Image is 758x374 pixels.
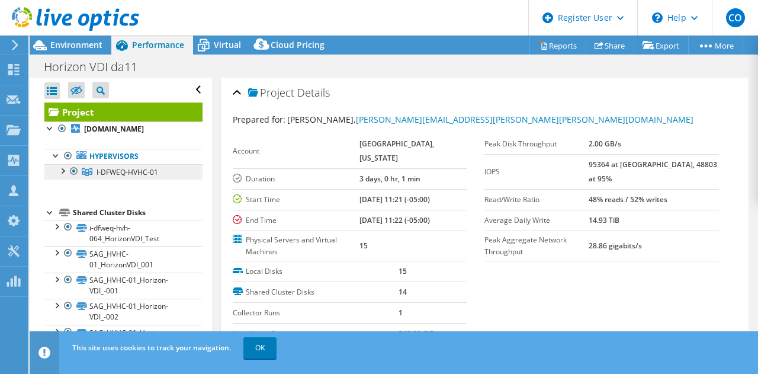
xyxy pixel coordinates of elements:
[132,39,184,50] span: Performance
[484,194,589,206] label: Read/Write Ratio
[652,12,663,23] svg: \n
[38,60,156,73] h1: Horizon VDI da11
[44,246,203,272] a: SAG_HVHC-01_HorizonVDI_001
[233,215,359,226] label: End Time
[359,139,434,163] b: [GEOGRAPHIC_DATA], [US_STATE]
[271,39,325,50] span: Cloud Pricing
[233,194,359,206] label: Start Time
[399,287,407,297] b: 14
[248,87,294,99] span: Project
[529,36,586,55] a: Reports
[233,286,399,298] label: Shared Cluster Disks
[589,241,642,251] b: 28.86 gigabits/s
[359,215,430,225] b: [DATE] 11:22 (-05:00)
[44,122,203,137] a: [DOMAIN_NAME]
[73,206,203,220] div: Shared Cluster Disks
[399,328,435,338] b: 313.00 GiB
[243,337,277,359] a: OK
[287,114,693,125] span: [PERSON_NAME],
[44,325,203,351] a: SAG_HVHC-01_Horizon-VDI_-003
[399,308,403,318] b: 1
[726,8,745,27] span: CO
[44,103,203,122] a: Project
[484,138,589,150] label: Peak Disk Throughput
[97,167,158,177] span: I-DFWEQ-HVHC-01
[233,266,399,277] label: Local Disks
[399,266,407,276] b: 15
[484,166,589,178] label: IOPS
[233,173,359,185] label: Duration
[72,343,231,353] span: This site uses cookies to track your navigation.
[634,36,689,55] a: Export
[233,307,399,319] label: Collector Runs
[44,299,203,325] a: SAG_HVHC-01_Horizon-VDI_-002
[589,215,619,225] b: 14.93 TiB
[44,164,203,180] a: I-DFWEQ-HVHC-01
[297,85,330,100] span: Details
[688,36,743,55] a: More
[233,145,359,157] label: Account
[44,149,203,164] a: Hypervisors
[589,139,621,149] b: 2.00 GB/s
[84,124,144,134] b: [DOMAIN_NAME]
[233,328,399,340] label: Used Local Capacity
[359,194,430,204] b: [DATE] 11:21 (-05:00)
[233,234,359,258] label: Physical Servers and Virtual Machines
[359,174,420,184] b: 3 days, 0 hr, 1 min
[44,220,203,246] a: i-dfweq-hvh-064_HorizonVDI_Test
[44,273,203,299] a: SAG_HVHC-01_Horizon-VDI_-001
[359,241,368,251] b: 15
[233,114,285,125] label: Prepared for:
[356,114,693,125] a: [PERSON_NAME][EMAIL_ADDRESS][PERSON_NAME][PERSON_NAME][DOMAIN_NAME]
[586,36,634,55] a: Share
[589,194,667,204] b: 48% reads / 52% writes
[50,39,102,50] span: Environment
[484,215,589,226] label: Average Daily Write
[589,159,717,184] b: 95364 at [GEOGRAPHIC_DATA], 48803 at 95%
[484,234,589,258] label: Peak Aggregate Network Throughput
[214,39,241,50] span: Virtual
